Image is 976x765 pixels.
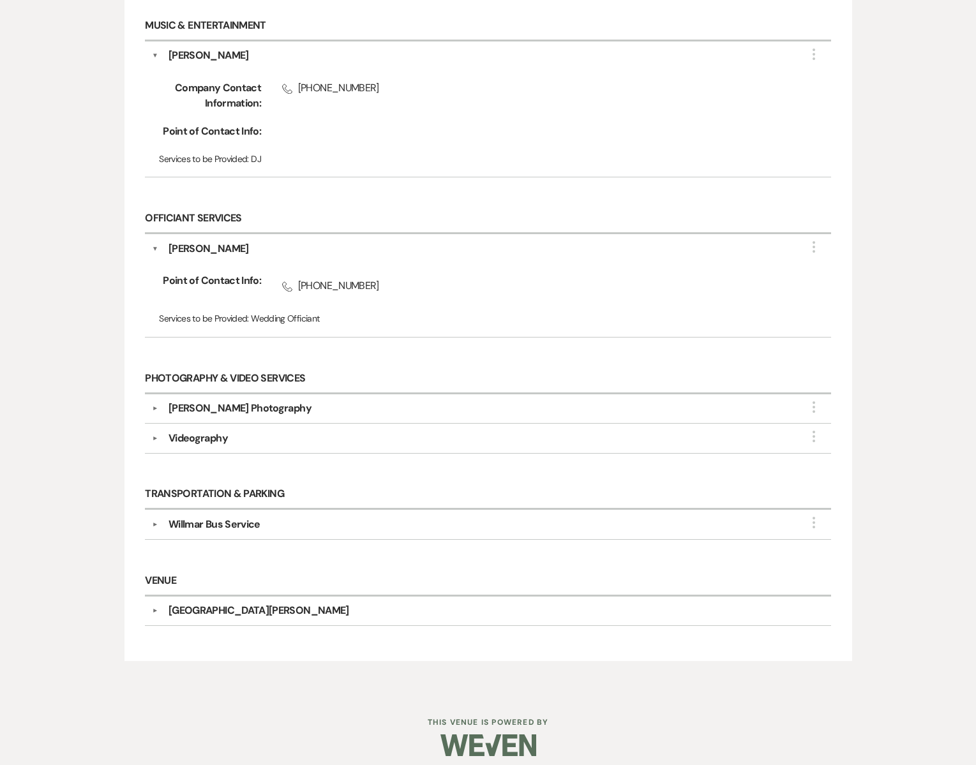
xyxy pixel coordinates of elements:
span: Point of Contact Info: [159,273,261,299]
span: Point of Contact Info: [159,124,261,139]
h6: Transportation & Parking [145,480,830,510]
span: [PHONE_NUMBER] [282,278,790,293]
div: [GEOGRAPHIC_DATA][PERSON_NAME] [169,603,349,618]
h6: Officiant Services [145,204,830,234]
button: ▼ [147,435,163,442]
div: [PERSON_NAME] [169,48,249,63]
h6: Venue [145,567,830,597]
div: Videography [169,431,228,446]
h6: Music & Entertainment [145,11,830,41]
button: ▼ [152,241,158,256]
span: Services to be Provided: [159,313,249,324]
p: Wedding Officiant [159,311,817,325]
button: ▼ [147,405,163,412]
span: [PHONE_NUMBER] [282,80,790,96]
button: ▼ [147,608,163,614]
span: Services to be Provided: [159,153,249,165]
span: Company Contact Information: [159,80,261,111]
div: Willmar Bus Service [169,517,260,532]
button: ▼ [147,521,163,528]
div: [PERSON_NAME] Photography [169,401,312,416]
button: ▼ [152,48,158,63]
h6: Photography & Video Services [145,364,830,394]
div: [PERSON_NAME] [169,241,249,256]
p: DJ [159,152,817,166]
